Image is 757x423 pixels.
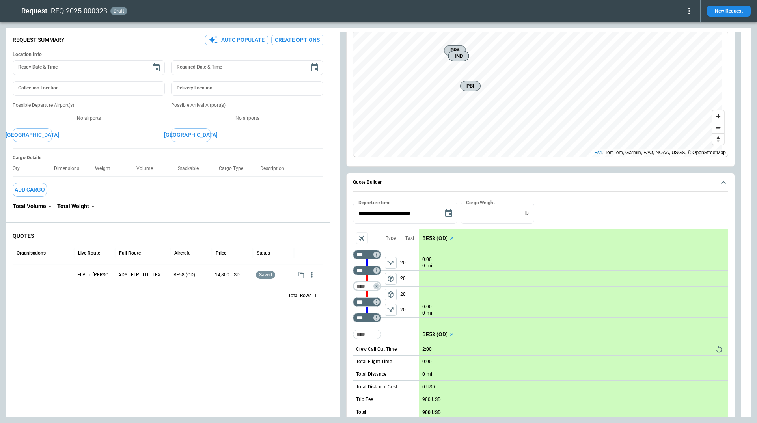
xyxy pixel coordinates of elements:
[257,250,270,256] div: Status
[95,166,116,171] p: Weight
[712,122,724,133] button: Zoom out
[422,359,432,365] p: 0:00
[422,331,448,338] p: BE58 (OD)
[215,272,250,278] p: 14,800 USD
[356,384,397,390] p: Total Distance Cost
[13,128,52,142] button: [GEOGRAPHIC_DATA]
[171,115,323,122] p: No airports
[356,396,373,403] p: Trip Fee
[400,287,419,302] p: 20
[257,272,274,278] span: saved
[353,313,381,322] div: Not found
[77,272,112,278] p: ELP → ABE
[13,102,165,109] p: Possible Departure Airport(s)
[356,371,386,378] p: Total Distance
[385,273,397,285] span: Type of sector
[400,302,419,317] p: 20
[447,47,462,54] span: DPA
[119,250,141,256] div: Full Route
[464,82,477,90] span: PBI
[356,232,368,244] span: Aircraft selection
[219,166,250,171] p: Cargo Type
[21,6,47,16] h1: Request
[17,250,46,256] div: Organisations
[112,8,126,14] span: draft
[712,133,724,145] button: Reset bearing to north
[422,347,432,352] p: 2:00
[174,250,190,256] div: Aircraft
[353,297,381,307] div: Not found
[400,255,419,270] p: 20
[49,203,51,210] p: -
[422,310,425,317] p: 0
[54,166,86,171] p: Dimensions
[173,272,208,278] p: BE58 (OD)
[13,52,323,58] h6: Location Info
[353,173,728,192] button: Quote Builder
[356,358,392,365] p: Total Flight Time
[422,304,432,310] p: 0:00
[387,291,395,298] span: package_2
[387,275,395,283] span: package_2
[216,250,226,256] div: Price
[594,150,602,155] a: Esri
[385,273,397,285] button: left aligned
[256,265,291,285] div: Saved
[13,183,47,197] button: Add Cargo
[353,180,382,185] h6: Quote Builder
[422,235,448,242] p: BE58 (OD)
[594,149,726,157] div: , TomTom, Garmin, FAO, NOAA, USGS, © OpenStreetMap
[427,310,432,317] p: mi
[353,281,381,291] div: Too short
[13,155,323,161] h6: Cargo Details
[171,128,211,142] button: [GEOGRAPHIC_DATA]
[13,233,323,239] p: QUOTES
[353,31,722,157] canvas: Map
[178,166,205,171] p: Stackable
[358,199,391,206] label: Departure time
[288,293,313,299] p: Total Rows:
[13,37,65,43] p: Request Summary
[13,203,46,210] p: Total Volume
[13,166,26,171] p: Qty
[92,203,94,210] p: -
[422,410,441,416] p: 900 USD
[57,203,89,210] p: Total Weight
[171,102,323,109] p: Possible Arrival Airport(s)
[422,263,425,269] p: 0
[385,289,397,300] button: left aligned
[385,304,397,316] button: left aligned
[422,397,441,403] p: 900 USD
[118,272,167,278] p: ADS - ELP - LIT - LEX - ABE - ADS
[356,410,366,415] h6: Total
[385,304,397,316] span: Type of sector
[385,289,397,300] span: Type of sector
[712,110,724,122] button: Zoom in
[271,35,323,45] button: Create Options
[452,52,466,60] span: IND
[713,343,725,355] button: Reset
[427,263,432,269] p: mi
[427,371,432,378] p: mi
[441,205,457,221] button: Choose date, selected date is Oct 8, 2025
[51,6,107,16] h2: REQ-2025-000323
[524,210,529,216] p: lb
[356,346,397,353] p: Crew Call Out Time
[422,257,432,263] p: 0:00
[314,293,317,299] p: 1
[385,257,397,269] button: left aligned
[78,250,100,256] div: Live Route
[353,330,381,339] div: Too short
[707,6,751,17] button: New Request
[466,199,495,206] label: Cargo Weight
[205,35,268,45] button: Auto Populate
[260,166,291,171] p: Description
[296,270,306,280] button: Copy quote content
[405,235,414,242] p: Taxi
[422,371,425,377] p: 0
[386,235,396,242] p: Type
[307,60,323,76] button: Choose date
[400,271,419,286] p: 20
[353,250,381,259] div: Not found
[422,384,435,390] p: 0 USD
